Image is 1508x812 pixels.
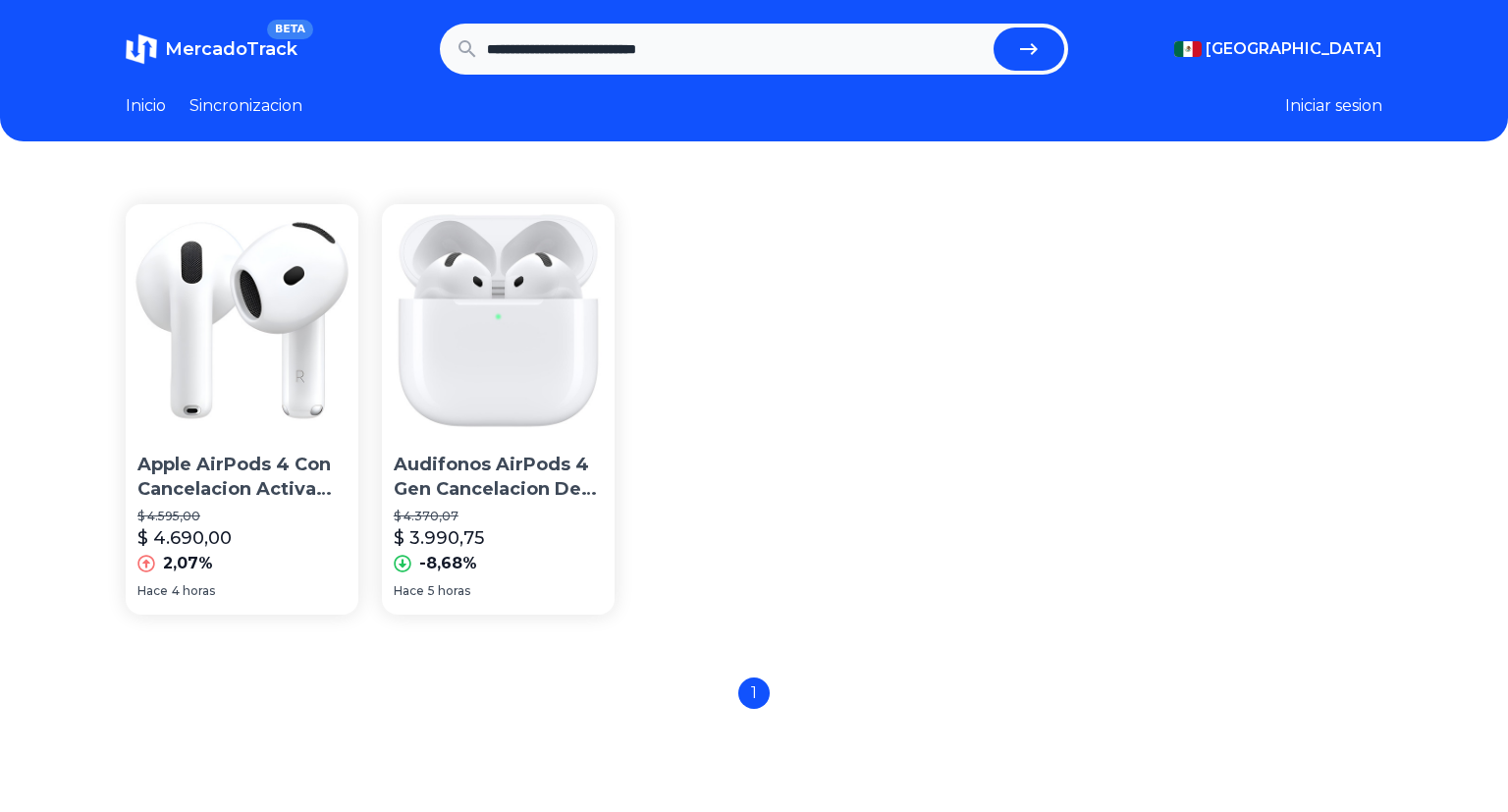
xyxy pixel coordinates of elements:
span: 4 horas [172,583,215,599]
span: MercadoTrack [165,38,297,60]
a: Sincronizacion [189,94,302,118]
img: Mexico [1174,41,1202,57]
a: MercadoTrackBETA [126,33,297,65]
img: Apple AirPods 4 Con Cancelacion Activa De Ruido Y Estuche De [126,204,358,437]
p: Apple AirPods 4 Con Cancelacion Activa De Ruido Y Estuche De [137,453,347,502]
span: BETA [267,20,313,39]
span: Hace [137,583,168,599]
button: [GEOGRAPHIC_DATA] [1174,37,1382,61]
a: Inicio [126,94,166,118]
p: -8,68% [419,552,477,575]
img: MercadoTrack [126,33,157,65]
img: Audifonos AirPods 4 Gen Cancelacion De Ruido 100% Original [382,204,615,437]
a: Audifonos AirPods 4 Gen Cancelacion De Ruido 100% OriginalAudifonos AirPods 4 Gen Cancelacion De ... [382,204,615,615]
p: $ 4.595,00 [137,509,347,524]
p: Audifonos AirPods 4 Gen Cancelacion De Ruido 100% Original [394,453,603,502]
button: Iniciar sesion [1285,94,1382,118]
p: $ 3.990,75 [394,524,484,552]
a: Apple AirPods 4 Con Cancelacion Activa De Ruido Y Estuche DeApple AirPods 4 Con Cancelacion Activ... [126,204,358,615]
p: $ 4.690,00 [137,524,232,552]
span: Hace [394,583,424,599]
span: [GEOGRAPHIC_DATA] [1206,37,1382,61]
span: 5 horas [428,583,470,599]
p: 2,07% [163,552,213,575]
p: $ 4.370,07 [394,509,603,524]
